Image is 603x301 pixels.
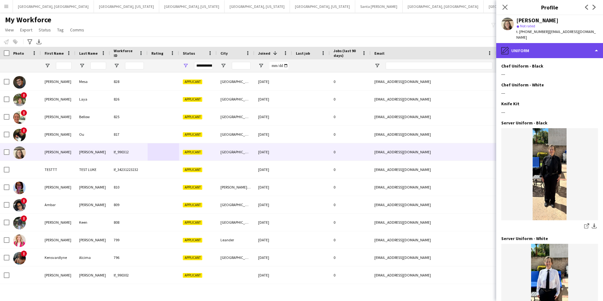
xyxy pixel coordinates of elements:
div: [GEOGRAPHIC_DATA] [217,214,254,231]
input: First Name Filter Input [56,62,72,69]
button: Open Filter Menu [183,63,188,68]
div: 0 [330,178,371,196]
span: First Name [45,51,64,56]
span: Rating [151,51,163,56]
div: --- [501,71,598,77]
div: 808 [110,214,148,231]
div: [EMAIL_ADDRESS][DOMAIN_NAME] [371,249,496,266]
img: IMG_3786.jpeg [501,128,598,220]
span: Tag [57,27,64,33]
span: ! [21,250,27,257]
button: [GEOGRAPHIC_DATA], [US_STATE] [159,0,225,13]
button: Open Filter Menu [45,63,50,68]
div: [DATE] [254,90,292,108]
span: Applicant [183,255,202,260]
div: lf_34231223232 [110,161,148,178]
div: TESTTT [41,161,75,178]
span: Applicant [183,97,202,102]
img: Cynthia Pattison [13,182,26,194]
button: Open Filter Menu [79,63,85,68]
span: My Workforce [5,15,51,25]
div: [PERSON_NAME] [516,18,558,23]
div: [EMAIL_ADDRESS][DOMAIN_NAME] [371,214,496,231]
div: [PERSON_NAME] [41,143,75,161]
div: 0 [330,231,371,249]
span: View [5,27,14,33]
div: 0 [330,73,371,90]
div: [PERSON_NAME] [41,108,75,125]
h3: Chef Uniform - Black [501,63,543,69]
img: Flavio Laya [13,94,26,106]
button: [GEOGRAPHIC_DATA], [GEOGRAPHIC_DATA] [13,0,94,13]
div: 0 [330,266,371,284]
img: John Keen [13,217,26,229]
img: Lauri Loosemore [13,146,26,159]
div: 809 [110,196,148,213]
div: 810 [110,178,148,196]
div: Ou [75,126,110,143]
button: Open Filter Menu [114,63,119,68]
span: Not rated [520,24,535,28]
div: [PERSON_NAME] [75,266,110,284]
div: 825 [110,108,148,125]
span: Applicant [183,115,202,119]
div: [GEOGRAPHIC_DATA] [217,126,254,143]
div: 0 [330,196,371,213]
input: Workforce ID Filter Input [125,62,144,69]
button: Open Filter Menu [258,63,264,68]
span: Workforce ID [114,48,136,58]
div: [PERSON_NAME] [41,214,75,231]
div: [GEOGRAPHIC_DATA][PERSON_NAME] [217,249,254,266]
div: [EMAIL_ADDRESS][DOMAIN_NAME] [371,126,496,143]
span: ! [21,198,27,204]
div: --- [501,109,598,115]
div: [PERSON_NAME] [75,143,110,161]
div: [DATE] [254,178,292,196]
div: 826 [110,90,148,108]
h3: Server Uniform - White [501,236,548,241]
span: t. [PHONE_NUMBER] [516,29,549,34]
div: --- [501,90,598,96]
img: Davis Ou [13,129,26,141]
div: [PERSON_NAME] [75,178,110,196]
span: ! [21,127,27,134]
input: City Filter Input [232,62,251,69]
div: 828 [110,73,148,90]
div: [EMAIL_ADDRESS][DOMAIN_NAME] [371,231,496,249]
span: Last Name [79,51,98,56]
img: Kensvardlyne Alcima [13,252,26,265]
div: lf_990312 [110,143,148,161]
div: Leander [217,231,254,249]
span: Photo [13,51,24,56]
div: [GEOGRAPHIC_DATA] [217,108,254,125]
h3: Chef Uniform - White [501,82,544,88]
span: City [220,51,228,56]
div: lf_990302 [110,266,148,284]
div: [EMAIL_ADDRESS][DOMAIN_NAME] [371,161,496,178]
span: Jobs (last 90 days) [334,48,359,58]
div: Kensvardlyne [41,249,75,266]
span: Status [39,27,51,33]
div: [DATE] [254,196,292,213]
img: Matthew Mesa [13,76,26,89]
div: [DATE] [254,73,292,90]
div: [PERSON_NAME][DEMOGRAPHIC_DATA] [217,178,254,196]
div: [PERSON_NAME] [41,90,75,108]
div: [PERSON_NAME] [41,266,75,284]
div: [GEOGRAPHIC_DATA] [217,90,254,108]
span: Applicant [183,238,202,243]
a: Export [18,26,35,34]
span: Status [183,51,195,56]
div: 796 [110,249,148,266]
h3: Knife Kit [501,101,519,107]
div: [PERSON_NAME] [41,178,75,196]
div: [GEOGRAPHIC_DATA] [217,73,254,90]
a: Tag [55,26,66,34]
div: Mesa [75,73,110,90]
button: [GEOGRAPHIC_DATA], [US_STATE] [290,0,355,13]
div: Keen [75,214,110,231]
div: [PERSON_NAME] [41,231,75,249]
div: 817 [110,126,148,143]
div: [DATE] [254,214,292,231]
input: Last Name Filter Input [90,62,106,69]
